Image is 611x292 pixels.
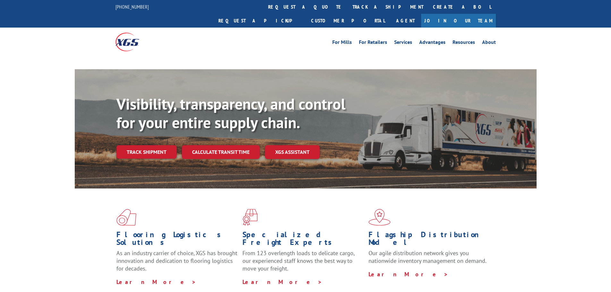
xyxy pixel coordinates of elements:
[116,231,238,249] h1: Flooring Logistics Solutions
[265,145,320,159] a: XGS ASSISTANT
[214,14,306,28] a: Request a pickup
[116,209,136,226] img: xgs-icon-total-supply-chain-intelligence-red
[369,271,448,278] a: Learn More >
[390,14,421,28] a: Agent
[332,40,352,47] a: For Mills
[242,209,258,226] img: xgs-icon-focused-on-flooring-red
[182,145,260,159] a: Calculate transit time
[306,14,390,28] a: Customer Portal
[115,4,149,10] a: [PHONE_NUMBER]
[453,40,475,47] a: Resources
[419,40,446,47] a: Advantages
[116,145,177,159] a: Track shipment
[116,278,196,286] a: Learn More >
[116,94,345,132] b: Visibility, transparency, and control for your entire supply chain.
[369,209,391,226] img: xgs-icon-flagship-distribution-model-red
[242,231,364,249] h1: Specialized Freight Experts
[369,249,487,264] span: Our agile distribution network gives you nationwide inventory management on demand.
[369,231,490,249] h1: Flagship Distribution Model
[421,14,496,28] a: Join Our Team
[359,40,387,47] a: For Retailers
[482,40,496,47] a: About
[394,40,412,47] a: Services
[242,278,322,286] a: Learn More >
[116,249,237,272] span: As an industry carrier of choice, XGS has brought innovation and dedication to flooring logistics...
[242,249,364,278] p: From 123 overlength loads to delicate cargo, our experienced staff knows the best way to move you...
